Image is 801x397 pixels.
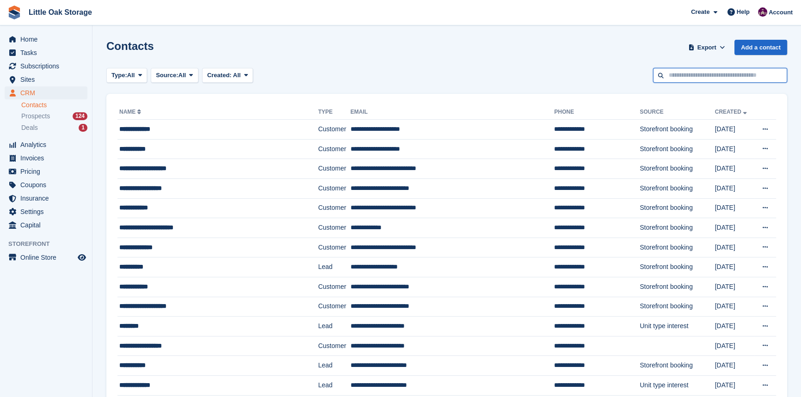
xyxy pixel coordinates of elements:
td: [DATE] [715,375,754,395]
td: [DATE] [715,238,754,257]
span: All [233,72,241,79]
td: Storefront booking [640,277,715,297]
a: menu [5,60,87,73]
span: Help [737,7,750,17]
td: Lead [318,257,351,277]
td: Storefront booking [640,120,715,140]
a: Deals 1 [21,123,87,133]
span: All [179,71,186,80]
td: [DATE] [715,198,754,218]
th: Source [640,105,715,120]
td: Customer [318,178,351,198]
span: Subscriptions [20,60,76,73]
a: menu [5,73,87,86]
td: Storefront booking [640,297,715,317]
td: Customer [318,336,351,356]
a: menu [5,192,87,205]
img: stora-icon-8386f47178a22dfd0bd8f6a31ec36ba5ce8667c1dd55bd0f319d3a0aa187defe.svg [7,6,21,19]
td: Storefront booking [640,159,715,179]
span: Tasks [20,46,76,59]
td: [DATE] [715,356,754,376]
a: Preview store [76,252,87,263]
td: [DATE] [715,120,754,140]
span: Coupons [20,178,76,191]
td: [DATE] [715,297,754,317]
span: CRM [20,86,76,99]
img: Morgen Aujla [758,7,767,17]
button: Created: All [202,68,253,83]
span: Prospects [21,112,50,121]
td: Customer [318,120,351,140]
td: [DATE] [715,317,754,336]
span: Export [697,43,716,52]
span: Pricing [20,165,76,178]
span: Create [691,7,709,17]
span: Online Store [20,251,76,264]
span: Capital [20,219,76,232]
td: [DATE] [715,336,754,356]
td: Storefront booking [640,139,715,159]
th: Type [318,105,351,120]
a: menu [5,138,87,151]
td: Storefront booking [640,257,715,277]
td: Lead [318,317,351,336]
td: Customer [318,139,351,159]
div: 1 [79,124,87,132]
a: menu [5,205,87,218]
td: Customer [318,159,351,179]
div: 124 [73,112,87,120]
td: [DATE] [715,178,754,198]
td: Lead [318,356,351,376]
td: Customer [318,277,351,297]
span: Source: [156,71,178,80]
span: All [127,71,135,80]
span: Type: [111,71,127,80]
td: Customer [318,218,351,238]
span: Deals [21,123,38,132]
td: Customer [318,297,351,317]
button: Export [686,40,727,55]
td: Storefront booking [640,198,715,218]
td: [DATE] [715,257,754,277]
th: Phone [554,105,640,120]
td: [DATE] [715,159,754,179]
span: Storefront [8,239,92,249]
span: Account [769,8,793,17]
td: Storefront booking [640,178,715,198]
a: menu [5,46,87,59]
td: Customer [318,238,351,257]
td: Storefront booking [640,218,715,238]
span: Home [20,33,76,46]
span: Insurance [20,192,76,205]
button: Source: All [151,68,198,83]
td: Unit type interest [640,317,715,336]
span: Sites [20,73,76,86]
td: [DATE] [715,277,754,297]
td: [DATE] [715,139,754,159]
td: Unit type interest [640,375,715,395]
a: menu [5,86,87,99]
button: Type: All [106,68,147,83]
a: Add a contact [734,40,787,55]
span: Settings [20,205,76,218]
a: menu [5,219,87,232]
td: Lead [318,375,351,395]
a: Prospects 124 [21,111,87,121]
td: Storefront booking [640,238,715,257]
a: menu [5,251,87,264]
a: menu [5,165,87,178]
td: Storefront booking [640,356,715,376]
td: Customer [318,198,351,218]
span: Invoices [20,152,76,165]
a: Contacts [21,101,87,110]
a: menu [5,152,87,165]
h1: Contacts [106,40,154,52]
th: Email [351,105,555,120]
a: menu [5,33,87,46]
span: Created: [207,72,232,79]
span: Analytics [20,138,76,151]
a: Created [715,109,749,115]
td: [DATE] [715,218,754,238]
a: menu [5,178,87,191]
a: Little Oak Storage [25,5,96,20]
